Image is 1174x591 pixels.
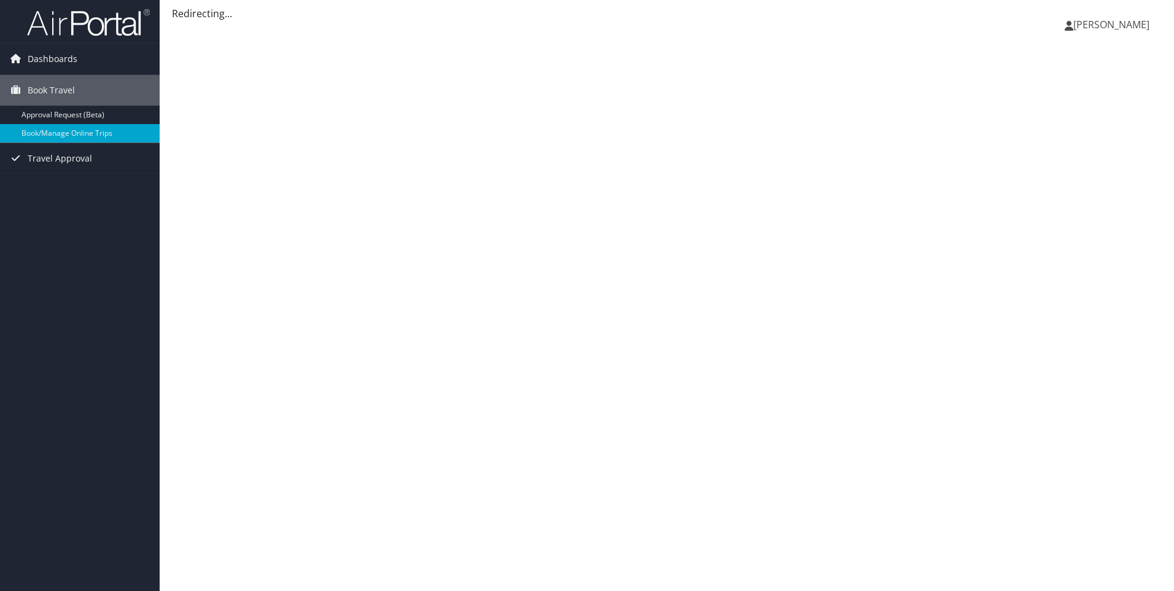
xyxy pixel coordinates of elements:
[28,143,92,174] span: Travel Approval
[1073,18,1149,31] span: [PERSON_NAME]
[28,44,77,74] span: Dashboards
[27,8,150,37] img: airportal-logo.png
[28,75,75,106] span: Book Travel
[1065,6,1162,43] a: [PERSON_NAME]
[172,6,1162,21] div: Redirecting...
